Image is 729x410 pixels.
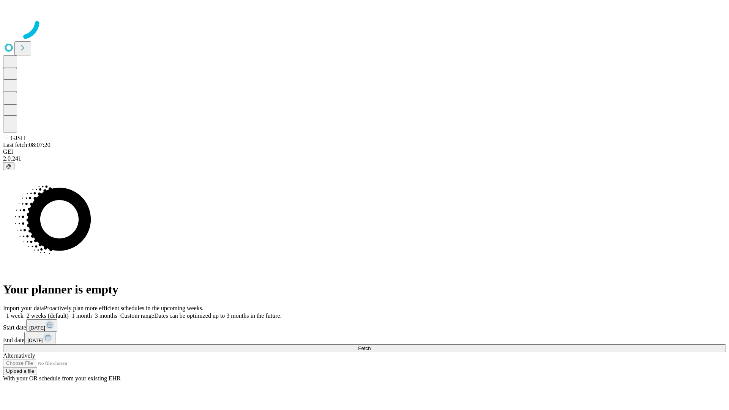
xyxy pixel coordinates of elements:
[44,305,204,311] span: Proactively plan more efficient schedules in the upcoming weeks.
[358,345,371,351] span: Fetch
[72,312,92,319] span: 1 month
[29,325,45,331] span: [DATE]
[3,367,37,375] button: Upload a file
[120,312,154,319] span: Custom range
[3,352,35,359] span: Alternatively
[11,135,25,141] span: GJSH
[3,344,726,352] button: Fetch
[3,142,50,148] span: Last fetch: 08:07:20
[95,312,117,319] span: 3 months
[3,319,726,332] div: Start date
[3,332,726,344] div: End date
[24,332,55,344] button: [DATE]
[3,375,121,382] span: With your OR schedule from your existing EHR
[3,155,726,162] div: 2.0.241
[27,337,43,343] span: [DATE]
[154,312,281,319] span: Dates can be optimized up to 3 months in the future.
[3,305,44,311] span: Import your data
[27,312,69,319] span: 2 weeks (default)
[3,148,726,155] div: GEI
[3,162,14,170] button: @
[3,282,726,296] h1: Your planner is empty
[6,312,24,319] span: 1 week
[6,163,11,169] span: @
[26,319,57,332] button: [DATE]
